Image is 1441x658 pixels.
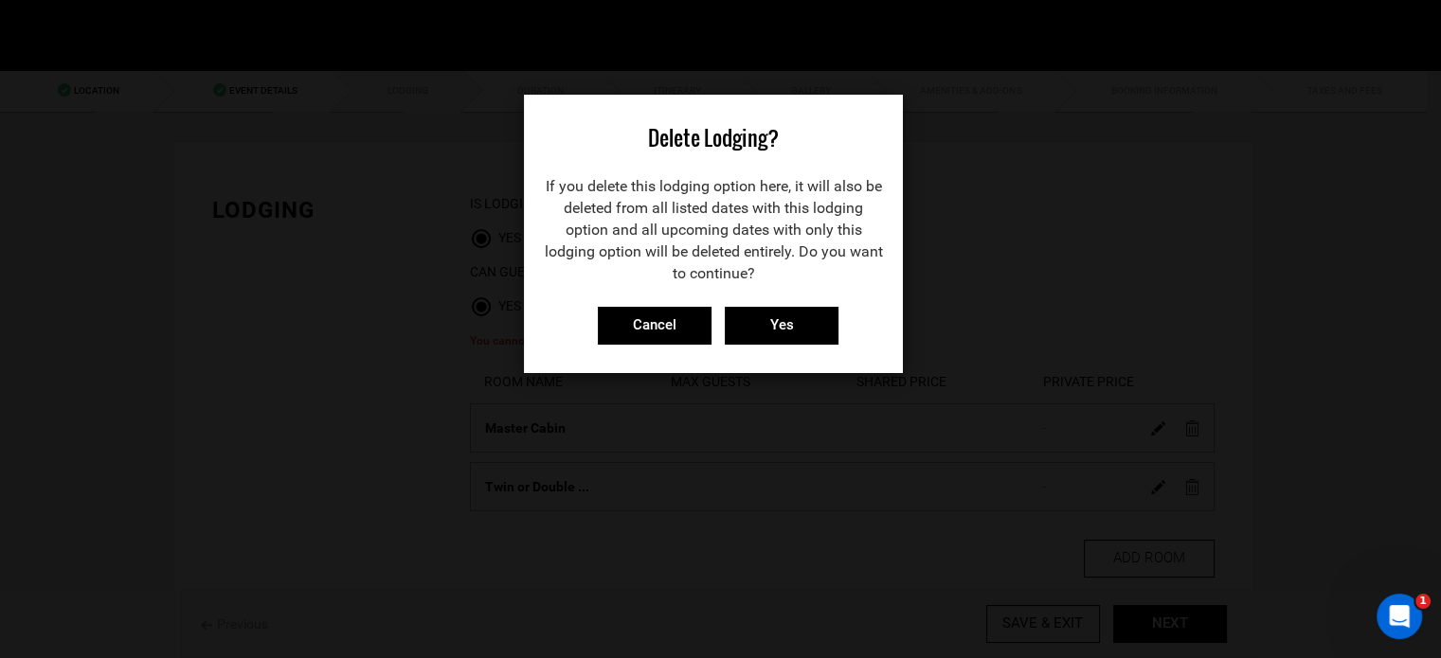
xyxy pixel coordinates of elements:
span: 1 [1415,594,1431,609]
a: Close [588,315,711,333]
a: Close [715,315,838,333]
input: Cancel [598,307,711,345]
iframe: Intercom live chat [1377,594,1422,639]
div: Delete Lodging? [543,123,884,152]
p: If you delete this lodging option here, it will also be deleted from all listed dates with this l... [543,176,884,284]
input: Yes [725,307,838,345]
